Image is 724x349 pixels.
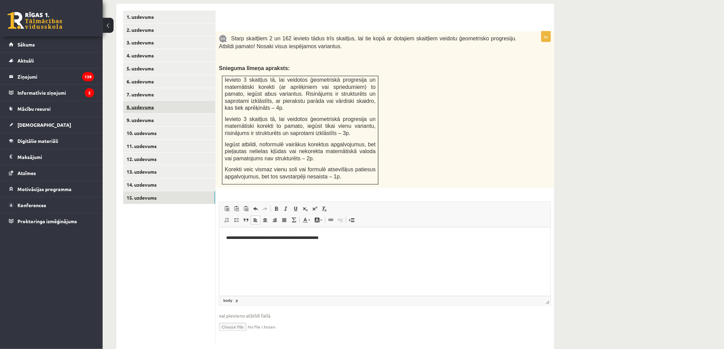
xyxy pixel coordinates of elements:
[241,216,251,225] a: Цитата
[8,12,62,29] a: Rīgas 1. Tālmācības vidusskola
[123,88,215,101] a: 7. uzdevums
[336,216,345,225] a: Убрать ссылку
[123,127,215,139] a: 10. uzdevums
[320,204,329,213] a: Убрать форматирование
[123,24,215,36] a: 2. uzdevums
[9,149,94,165] a: Maksājumi
[225,166,376,179] span: Korekti veic vismaz vienu soli vai formulē atsevišķus patiesus apgalvojumus, bet tos savstarpēji ...
[251,216,260,225] a: По левому краю
[9,165,94,181] a: Atzīmes
[281,204,291,213] a: Курсив (Ctrl+I)
[222,216,232,225] a: Вставить / удалить нумерованный список
[17,218,77,224] span: Proktoringa izmēģinājums
[9,133,94,149] a: Digitālie materiāli
[123,36,215,49] a: 3. uzdevums
[123,75,215,88] a: 6. uzdevums
[310,204,320,213] a: Надстрочный индекс
[232,216,241,225] a: Вставить / удалить маркированный список
[280,216,289,225] a: По ширине
[17,85,94,100] legend: Informatīvie ziņojumi
[300,204,310,213] a: Подстрочный индекс
[123,49,215,62] a: 4. uzdevums
[17,138,58,144] span: Digitālie materiāli
[222,204,232,213] a: Вставить (Ctrl+V)
[222,20,225,23] img: Balts.png
[251,204,260,213] a: Отменить (Ctrl+Z)
[260,216,270,225] a: По центру
[289,216,299,225] a: Математика
[9,197,94,213] a: Konferences
[225,142,376,161] span: Iegūst atbildi, noformulē vairākus korektus apgalvojumus, bet pieļautas nelielas kļūdas vai nekor...
[123,11,215,23] a: 1. uzdevums
[82,72,94,81] i: 139
[541,31,551,42] p: 4p
[260,204,270,213] a: Повторить (Ctrl+Y)
[9,117,94,133] a: [DEMOGRAPHIC_DATA]
[222,298,234,304] a: Элемент body
[241,204,251,213] a: Вставить из Word
[546,300,549,304] span: Перетащите для изменения размера
[300,216,312,225] a: Цвет текста
[9,69,94,84] a: Ziņojumi139
[123,140,215,152] a: 11. uzdevums
[270,216,280,225] a: По правому краю
[234,298,240,304] a: Элемент p
[123,153,215,165] a: 12. uzdevums
[9,37,94,52] a: Sākums
[17,186,72,192] span: Motivācijas programma
[17,41,35,48] span: Sākums
[219,65,290,71] span: Snieguma līmeņa apraksts:
[9,181,94,197] a: Motivācijas programma
[225,116,376,136] span: Ievieto 3 skaitļus tā, lai veidotos ģeometriskā progresija un matemātiski korekti to pamato, iegū...
[219,36,517,49] span: Starp skaitļiem 2 un 162 ievieto tādus trīs skaitļus, lai tie kopā ar dotajiem skaitļiem veidotu ...
[312,216,324,225] a: Цвет фона
[123,165,215,178] a: 13. uzdevums
[123,101,215,113] a: 8. uzdevums
[219,312,551,320] span: vai pievieno atbildi failā
[123,178,215,191] a: 14. uzdevums
[9,85,94,100] a: Informatīvie ziņojumi2
[219,35,227,43] img: 9k=
[291,204,300,213] a: Подчеркнутый (Ctrl+U)
[85,88,94,97] i: 2
[9,53,94,68] a: Aktuāli
[347,216,357,225] a: Вставить разрыв страницы для печати
[123,114,215,126] a: 9. uzdevums
[123,191,215,204] a: 15. uzdevums
[17,202,46,208] span: Konferences
[326,216,336,225] a: Вставить/Редактировать ссылку (Ctrl+K)
[9,101,94,117] a: Mācību resursi
[272,204,281,213] a: Полужирный (Ctrl+B)
[17,69,94,84] legend: Ziņojumi
[9,213,94,229] a: Proktoringa izmēģinājums
[17,149,94,165] legend: Maksājumi
[225,77,376,111] span: Ievieto 3 skaitļus tā, lai veidotos ģeometriskā progresija un matemātiski korekti (ar aprēķiniem ...
[123,62,215,75] a: 5. uzdevums
[17,57,34,64] span: Aktuāli
[17,122,71,128] span: [DEMOGRAPHIC_DATA]
[17,170,36,176] span: Atzīmes
[219,228,551,296] iframe: Визуальный текстовый редактор, wiswyg-editor-user-answer-47433843403720
[232,204,241,213] a: Вставить только текст (Ctrl+Shift+V)
[17,106,51,112] span: Mācību resursi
